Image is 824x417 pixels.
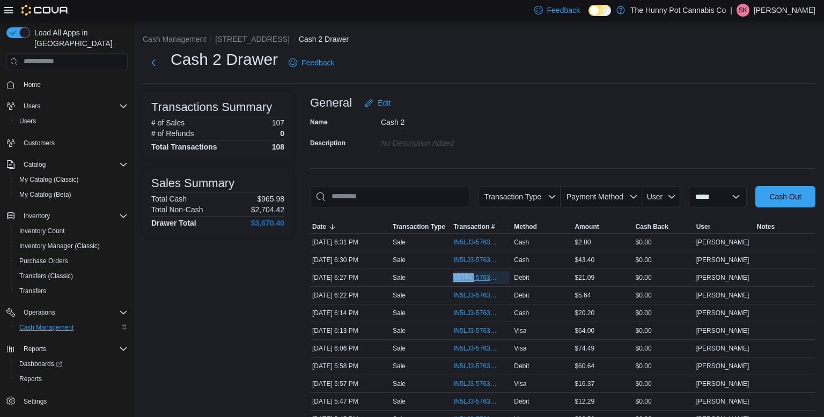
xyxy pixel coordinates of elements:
button: Users [11,114,132,129]
span: Dark Mode [588,16,589,17]
span: Users [24,102,40,110]
div: $0.00 [634,307,694,319]
h6: # of Sales [151,118,185,127]
span: Inventory [24,212,50,220]
div: $0.00 [634,360,694,373]
p: [PERSON_NAME] [754,4,815,17]
nav: An example of EuiBreadcrumbs [143,34,815,47]
span: Home [19,78,128,91]
button: Settings [2,393,132,408]
button: Transaction # [451,220,512,233]
p: 107 [272,118,284,127]
label: Name [310,118,328,126]
span: $64.00 [575,326,594,335]
span: [PERSON_NAME] [696,326,749,335]
p: $965.98 [257,195,284,203]
button: Reports [2,341,132,356]
button: Inventory Manager (Classic) [11,239,132,254]
span: Settings [19,394,128,407]
span: $12.29 [575,397,594,406]
span: Operations [24,308,55,317]
div: [DATE] 5:57 PM [310,377,391,390]
span: Home [24,80,41,89]
button: IN5LJ3-5763463 [453,360,510,373]
h1: Cash 2 Drawer [171,49,278,70]
span: IN5LJ3-5763601 [453,326,499,335]
p: 0 [280,129,284,138]
span: Cash [514,309,529,317]
span: Visa [514,344,526,353]
div: [DATE] 6:14 PM [310,307,391,319]
span: Transaction # [453,222,495,231]
h6: Total Non-Cash [151,205,203,214]
div: $0.00 [634,289,694,302]
button: IN5LJ3-5763677 [453,289,510,302]
button: Notes [755,220,815,233]
div: [DATE] 6:31 PM [310,236,391,249]
div: [DATE] 6:06 PM [310,342,391,355]
button: My Catalog (Beta) [11,187,132,202]
h4: Drawer Total [151,219,196,227]
p: Sale [393,326,406,335]
span: $43.40 [575,256,594,264]
span: $60.64 [575,362,594,370]
span: [PERSON_NAME] [696,379,749,388]
span: Payment Method [566,192,623,201]
span: Notes [757,222,775,231]
button: Transaction Type [391,220,451,233]
button: Cash Management [11,320,132,335]
span: Date [312,222,326,231]
span: Transfers (Classic) [19,272,73,280]
span: Edit [378,98,391,108]
button: Payment Method [561,186,642,207]
a: Feedback [284,52,339,73]
span: Inventory Manager (Classic) [15,240,128,252]
span: My Catalog (Classic) [19,175,79,184]
span: Catalog [19,158,128,171]
button: User [694,220,755,233]
span: IN5LJ3-5763767 [453,238,499,247]
span: IN5LJ3-5763677 [453,291,499,300]
h4: Total Transactions [151,143,217,151]
span: Amount [575,222,599,231]
a: Dashboards [15,358,67,370]
span: Cash [514,238,529,247]
a: Inventory Count [15,225,69,237]
div: $0.00 [634,324,694,337]
span: Reports [19,375,42,383]
span: Cash Back [636,222,668,231]
span: Debit [514,291,529,300]
a: Transfers (Classic) [15,270,77,282]
p: Sale [393,344,406,353]
span: Transaction Type [484,192,541,201]
button: Transfers (Classic) [11,269,132,284]
button: Operations [19,306,60,319]
button: Date [310,220,391,233]
div: [DATE] 6:22 PM [310,289,391,302]
span: Users [19,100,128,113]
a: Cash Management [15,321,78,334]
button: IN5LJ3-5763539 [453,342,510,355]
h3: Transactions Summary [151,101,272,114]
button: Cash Out [755,186,815,207]
div: $0.00 [634,271,694,284]
p: Sale [393,309,406,317]
div: $0.00 [634,377,694,390]
button: Inventory [2,208,132,224]
button: IN5LJ3-5763728 [453,271,510,284]
button: IN5LJ3-5763363 [453,395,510,408]
button: Edit [360,92,395,114]
p: Sale [393,238,406,247]
a: Purchase Orders [15,255,72,267]
span: Reports [19,342,128,355]
span: Reports [15,373,128,385]
a: Settings [19,395,51,408]
span: $16.37 [575,379,594,388]
span: Purchase Orders [19,257,68,265]
button: IN5LJ3-5763601 [453,324,510,337]
span: IN5LJ3-5763728 [453,273,499,282]
span: Transfers (Classic) [15,270,128,282]
a: Customers [19,137,59,150]
h6: # of Refunds [151,129,194,138]
span: Dashboards [15,358,128,370]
